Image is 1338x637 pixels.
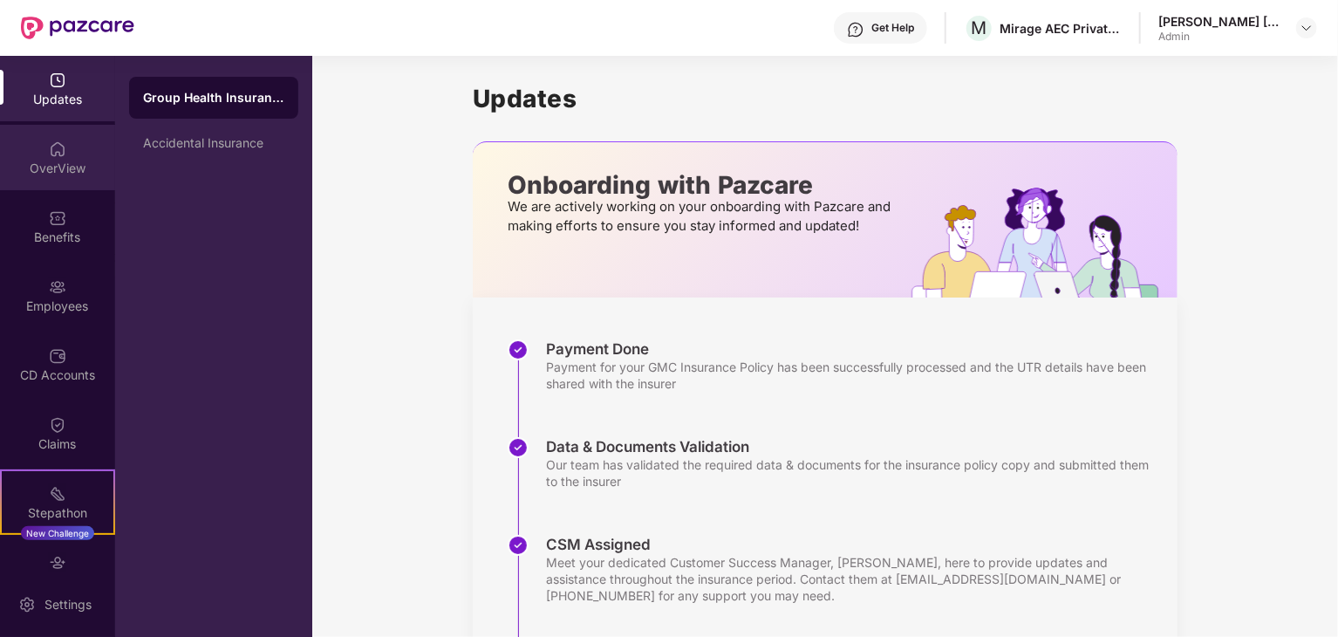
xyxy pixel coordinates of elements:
[508,535,529,556] img: svg+xml;base64,PHN2ZyBpZD0iU3RlcC1Eb25lLTMyeDMyIiB4bWxucz0iaHR0cDovL3d3dy53My5vcmcvMjAwMC9zdmciIH...
[49,72,66,89] img: svg+xml;base64,PHN2ZyBpZD0iVXBkYXRlZCIgeG1sbnM9Imh0dHA6Ly93d3cudzMub3JnLzIwMDAvc3ZnIiB3aWR0aD0iMj...
[847,21,864,38] img: svg+xml;base64,PHN2ZyBpZD0iSGVscC0zMngzMiIgeG1sbnM9Imh0dHA6Ly93d3cudzMub3JnLzIwMDAvc3ZnIiB3aWR0aD...
[911,188,1178,298] img: hrOnboarding
[2,504,113,522] div: Stepathon
[546,554,1160,604] div: Meet your dedicated Customer Success Manager, [PERSON_NAME], here to provide updates and assistan...
[49,278,66,296] img: svg+xml;base64,PHN2ZyBpZD0iRW1wbG95ZWVzIiB4bWxucz0iaHR0cDovL3d3dy53My5vcmcvMjAwMC9zdmciIHdpZHRoPS...
[1158,30,1280,44] div: Admin
[871,21,914,35] div: Get Help
[49,347,66,365] img: svg+xml;base64,PHN2ZyBpZD0iQ0RfQWNjb3VudHMiIGRhdGEtbmFtZT0iQ0QgQWNjb3VudHMiIHhtbG5zPSJodHRwOi8vd3...
[143,136,284,150] div: Accidental Insurance
[18,596,36,613] img: svg+xml;base64,PHN2ZyBpZD0iU2V0dGluZy0yMHgyMCIgeG1sbnM9Imh0dHA6Ly93d3cudzMub3JnLzIwMDAvc3ZnIiB3aW...
[1300,21,1314,35] img: svg+xml;base64,PHN2ZyBpZD0iRHJvcGRvd24tMzJ4MzIiIHhtbG5zPSJodHRwOi8vd3d3LnczLm9yZy8yMDAwL3N2ZyIgd2...
[1158,13,1280,30] div: [PERSON_NAME] [PERSON_NAME]
[546,535,1160,554] div: CSM Assigned
[49,554,66,572] img: svg+xml;base64,PHN2ZyBpZD0iRW5kb3JzZW1lbnRzIiB4bWxucz0iaHR0cDovL3d3dy53My5vcmcvMjAwMC9zdmciIHdpZH...
[143,89,284,106] div: Group Health Insurance
[546,339,1160,359] div: Payment Done
[21,526,94,540] div: New Challenge
[49,485,66,503] img: svg+xml;base64,PHN2ZyB4bWxucz0iaHR0cDovL3d3dy53My5vcmcvMjAwMC9zdmciIHdpZHRoPSIyMSIgaGVpZ2h0PSIyMC...
[508,437,529,458] img: svg+xml;base64,PHN2ZyBpZD0iU3RlcC1Eb25lLTMyeDMyIiB4bWxucz0iaHR0cDovL3d3dy53My5vcmcvMjAwMC9zdmciIH...
[21,17,134,39] img: New Pazcare Logo
[508,197,896,236] p: We are actively working on your onboarding with Pazcare and making efforts to ensure you stay inf...
[546,456,1160,490] div: Our team has validated the required data & documents for the insurance policy copy and submitted ...
[39,596,97,613] div: Settings
[49,416,66,434] img: svg+xml;base64,PHN2ZyBpZD0iQ2xhaW0iIHhtbG5zPSJodHRwOi8vd3d3LnczLm9yZy8yMDAwL3N2ZyIgd2lkdGg9IjIwIi...
[49,209,66,227] img: svg+xml;base64,PHN2ZyBpZD0iQmVuZWZpdHMiIHhtbG5zPSJodHRwOi8vd3d3LnczLm9yZy8yMDAwL3N2ZyIgd2lkdGg9Ij...
[508,339,529,360] img: svg+xml;base64,PHN2ZyBpZD0iU3RlcC1Eb25lLTMyeDMyIiB4bWxucz0iaHR0cDovL3d3dy53My5vcmcvMjAwMC9zdmciIH...
[508,177,896,193] p: Onboarding with Pazcare
[49,140,66,158] img: svg+xml;base64,PHN2ZyBpZD0iSG9tZSIgeG1sbnM9Imh0dHA6Ly93d3cudzMub3JnLzIwMDAvc3ZnIiB3aWR0aD0iMjAiIG...
[546,437,1160,456] div: Data & Documents Validation
[1000,20,1122,37] div: Mirage AEC Private Limited
[473,84,1178,113] h1: Updates
[546,359,1160,392] div: Payment for your GMC Insurance Policy has been successfully processed and the UTR details have be...
[972,17,987,38] span: M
